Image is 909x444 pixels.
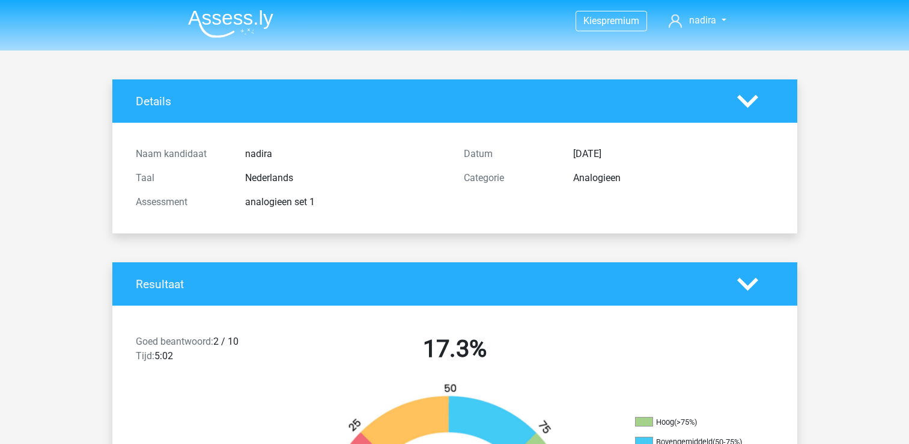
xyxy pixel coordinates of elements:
[136,350,154,362] span: Tijd:
[601,15,639,26] span: premium
[564,171,783,185] div: Analogieen
[127,195,236,209] div: Assessment
[136,336,213,347] span: Goed beantwoord:
[127,335,291,368] div: 2 / 10 5:02
[674,418,697,427] div: (>75%)
[236,195,455,209] div: analogieen set 1
[576,13,646,29] a: Kiespremium
[300,335,610,363] h2: 17.3%
[455,171,564,185] div: Categorie
[236,171,455,185] div: Nederlands
[127,171,236,185] div: Taal
[564,147,783,161] div: [DATE]
[136,277,719,291] h4: Resultaat
[136,94,719,108] h4: Details
[127,147,236,161] div: Naam kandidaat
[455,147,564,161] div: Datum
[635,417,755,428] li: Hoog
[583,15,601,26] span: Kies
[188,10,273,38] img: Assessly
[236,147,455,161] div: nadira
[664,13,731,28] a: nadira
[689,14,716,26] span: nadira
